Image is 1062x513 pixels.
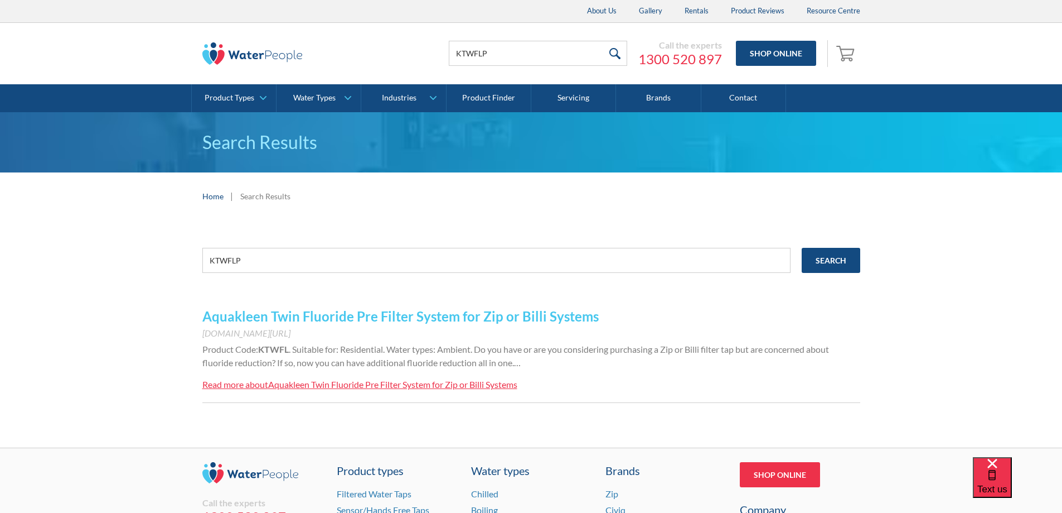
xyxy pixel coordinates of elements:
[616,84,701,112] a: Brands
[638,40,722,51] div: Call the experts
[447,84,531,112] a: Product Finder
[202,379,268,390] div: Read more about
[973,457,1062,513] iframe: podium webchat widget bubble
[202,308,599,324] a: Aquakleen Twin Fluoride Pre Filter System for Zip or Billi Systems
[605,462,726,479] div: Brands
[202,190,224,202] a: Home
[202,378,517,391] a: Read more aboutAquakleen Twin Fluoride Pre Filter System for Zip or Billi Systems
[202,129,860,156] h1: Search Results
[701,84,786,112] a: Contact
[471,462,591,479] a: Water types
[638,51,722,68] a: 1300 520 897
[736,41,816,66] a: Shop Online
[740,462,820,487] a: Shop Online
[277,84,361,112] a: Water Types
[531,84,616,112] a: Servicing
[382,93,416,103] div: Industries
[471,488,498,499] a: Chilled
[202,344,829,368] span: . Suitable for: Residential. Water types: Ambient. Do you have or are you considering purchasing ...
[361,84,445,112] a: Industries
[836,44,857,62] img: shopping cart
[240,190,290,202] div: Search Results
[449,41,627,66] input: Search products
[202,344,258,354] span: Product Code:
[192,84,276,112] a: Product Types
[258,344,289,354] strong: KTWFL
[202,327,860,340] div: [DOMAIN_NAME][URL]
[202,248,791,273] input: e.g. chilled water cooler
[337,488,411,499] a: Filtered Water Taps
[833,40,860,67] a: Open empty cart
[802,248,860,273] input: Search
[205,93,254,103] div: Product Types
[514,357,521,368] span: …
[202,42,303,65] img: The Water People
[229,189,235,203] div: |
[605,488,618,499] a: Zip
[293,93,336,103] div: Water Types
[202,497,323,509] div: Call the experts
[337,462,457,479] a: Product types
[268,379,517,390] div: Aquakleen Twin Fluoride Pre Filter System for Zip or Billi Systems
